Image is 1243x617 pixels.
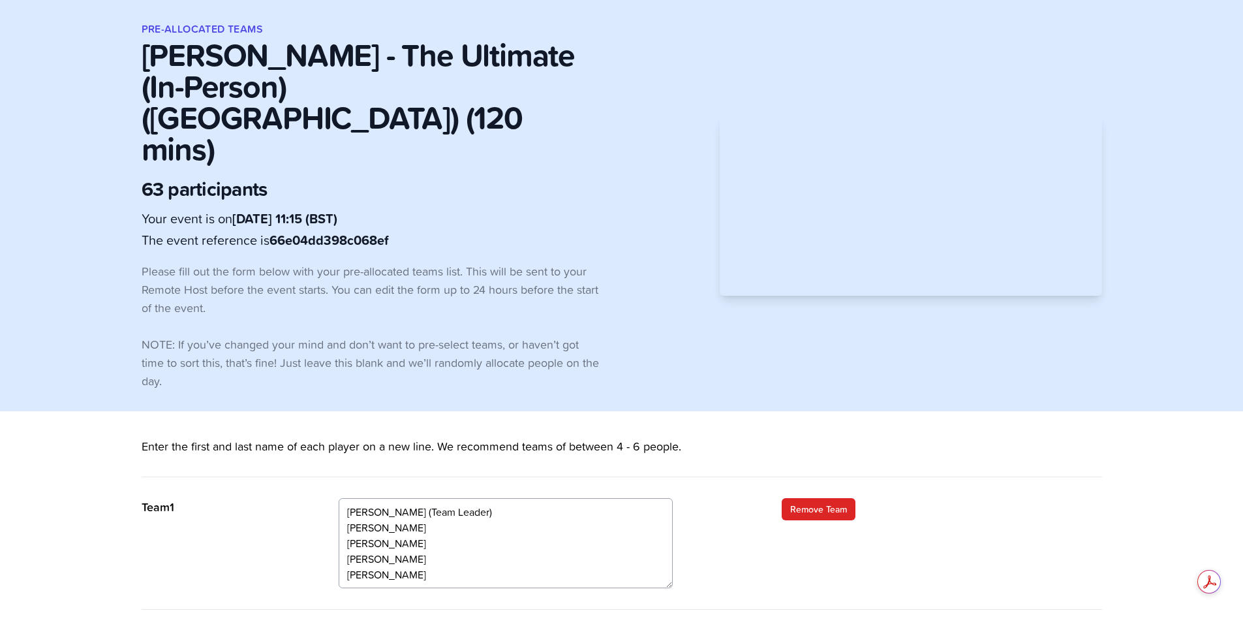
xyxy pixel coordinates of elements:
b: [DATE] 11:15 (BST) [232,209,337,229]
span: 1 [170,498,174,516]
p: Enter the first and last name of each player on a new line. We recommend teams of between 4 - 6 p... [142,437,1102,477]
a: Remove Team [782,498,855,520]
iframe: Adding Teams Video [720,116,1102,295]
p: NOTE: If you’ve changed your mind and don’t want to pre-select teams, or haven’t got time to sort... [142,336,600,390]
p: 63 participants [142,178,600,201]
p: Team [142,498,313,516]
p: Your event is on [142,209,600,228]
p: The event reference is [142,230,600,249]
textarea: [PERSON_NAME] (Team Leader) [PERSON_NAME] [PERSON_NAME] [PERSON_NAME] [PERSON_NAME] [339,498,673,588]
b: 66e04dd398c068ef [269,230,389,250]
h1: Pre-allocated Teams [142,21,714,37]
p: Please fill out the form below with your pre-allocated teams list. This will be sent to your Remo... [142,262,600,317]
p: [PERSON_NAME] - The Ultimate (In-Person) ([GEOGRAPHIC_DATA]) (120 mins) [142,39,600,165]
